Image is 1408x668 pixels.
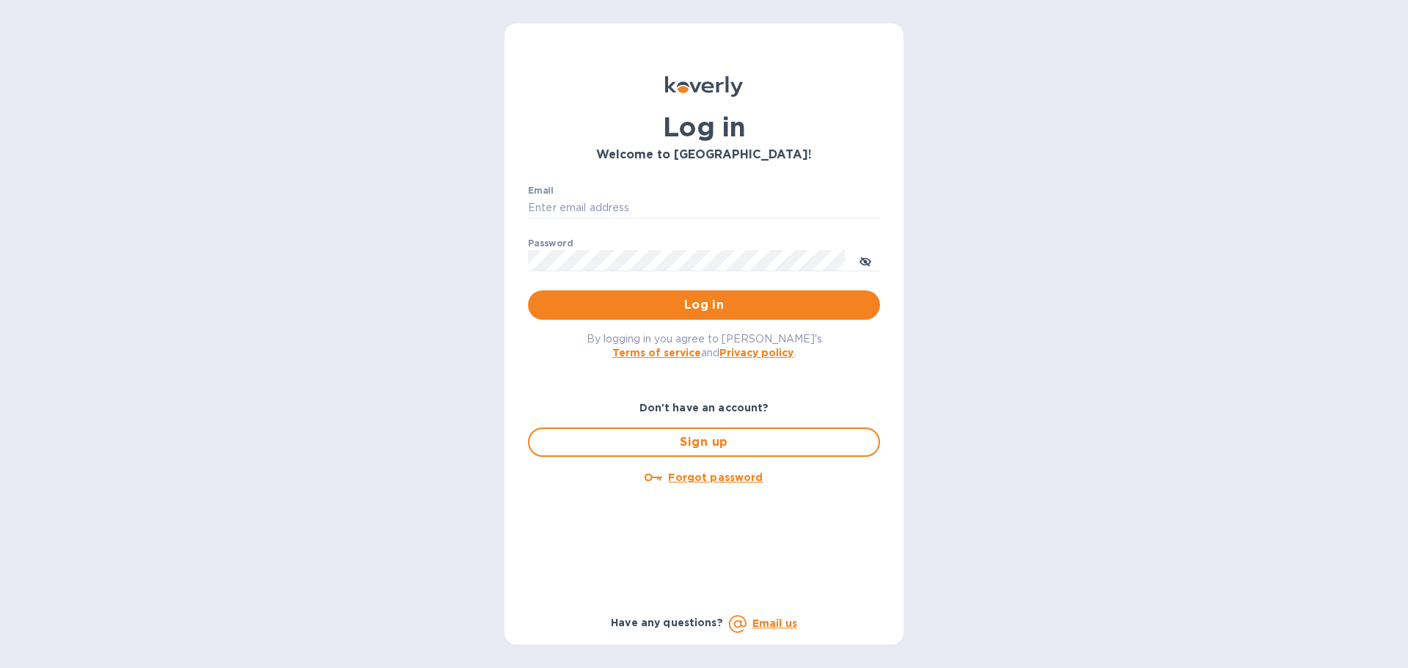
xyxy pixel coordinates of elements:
[587,333,822,359] span: By logging in you agree to [PERSON_NAME]'s and .
[665,76,743,97] img: Koverly
[528,197,880,219] input: Enter email address
[528,186,554,195] label: Email
[528,111,880,142] h1: Log in
[851,246,880,275] button: toggle password visibility
[540,296,868,314] span: Log in
[752,617,797,629] a: Email us
[611,617,723,628] b: Have any questions?
[528,427,880,457] button: Sign up
[541,433,867,451] span: Sign up
[528,148,880,162] h3: Welcome to [GEOGRAPHIC_DATA]!
[528,290,880,320] button: Log in
[719,347,793,359] a: Privacy policy
[528,239,573,248] label: Password
[612,347,701,359] a: Terms of service
[639,402,769,414] b: Don't have an account?
[668,471,763,483] u: Forgot password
